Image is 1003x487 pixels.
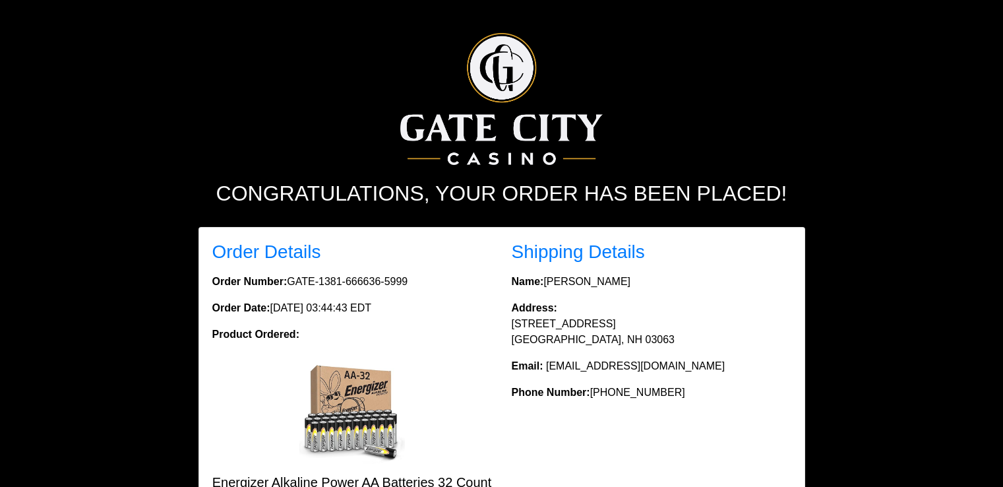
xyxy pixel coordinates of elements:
h3: Shipping Details [512,241,791,263]
strong: Address: [512,302,557,313]
p: [PHONE_NUMBER] [512,385,791,401]
strong: Order Number: [212,276,288,287]
p: [STREET_ADDRESS] [GEOGRAPHIC_DATA], NH 03063 [512,300,791,348]
strong: Email: [512,360,543,372]
strong: Name: [512,276,544,287]
strong: Order Date: [212,302,270,313]
p: [PERSON_NAME] [512,274,791,290]
p: [DATE] 03:44:43 EDT [212,300,492,316]
p: [EMAIL_ADDRESS][DOMAIN_NAME] [512,358,791,374]
p: GATE-1381-666636-5999 [212,274,492,290]
strong: Product Ordered: [212,329,299,340]
img: Energizer Alkaline Power AA Batteries 32 Count - Alkaline [299,358,405,464]
h3: Order Details [212,241,492,263]
h2: Congratulations, your order has been placed! [136,181,868,206]
img: Logo [400,33,603,165]
strong: Phone Number: [512,387,590,398]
